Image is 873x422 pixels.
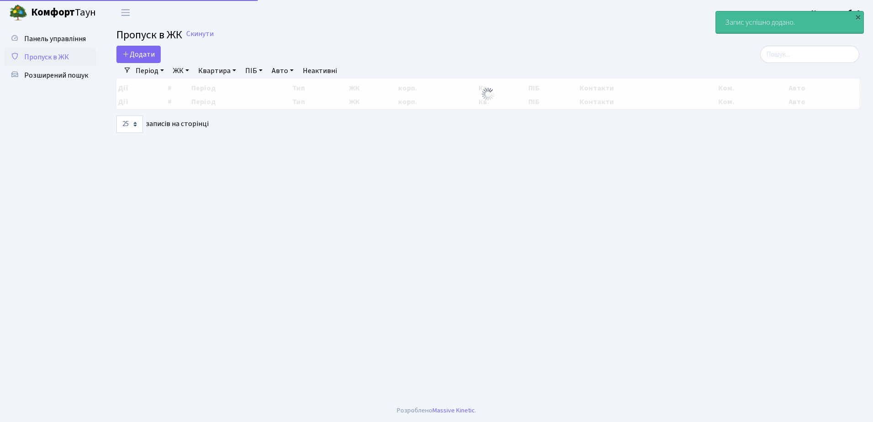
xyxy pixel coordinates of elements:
[24,70,88,80] span: Розширений пошук
[169,63,193,79] a: ЖК
[116,116,209,133] label: записів на сторінці
[397,406,476,416] div: Розроблено .
[24,52,69,62] span: Пропуск в ЖК
[116,116,143,133] select: записів на сторінці
[195,63,240,79] a: Квартира
[5,66,96,84] a: Розширений пошук
[811,7,862,18] a: Консьєрж б. 4.
[186,30,214,38] a: Скинути
[716,11,863,33] div: Запис успішно додано.
[760,46,859,63] input: Пошук...
[9,4,27,22] img: logo.png
[116,27,182,43] span: Пропуск в ЖК
[114,5,137,20] button: Переключити навігацію
[116,46,161,63] a: Додати
[5,30,96,48] a: Панель управління
[853,12,862,21] div: ×
[24,34,86,44] span: Панель управління
[299,63,341,79] a: Неактивні
[481,87,495,101] img: Обробка...
[811,8,862,18] b: Консьєрж б. 4.
[31,5,75,20] b: Комфорт
[122,49,155,59] span: Додати
[242,63,266,79] a: ПІБ
[268,63,297,79] a: Авто
[5,48,96,66] a: Пропуск в ЖК
[132,63,168,79] a: Період
[31,5,96,21] span: Таун
[432,406,475,415] a: Massive Kinetic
